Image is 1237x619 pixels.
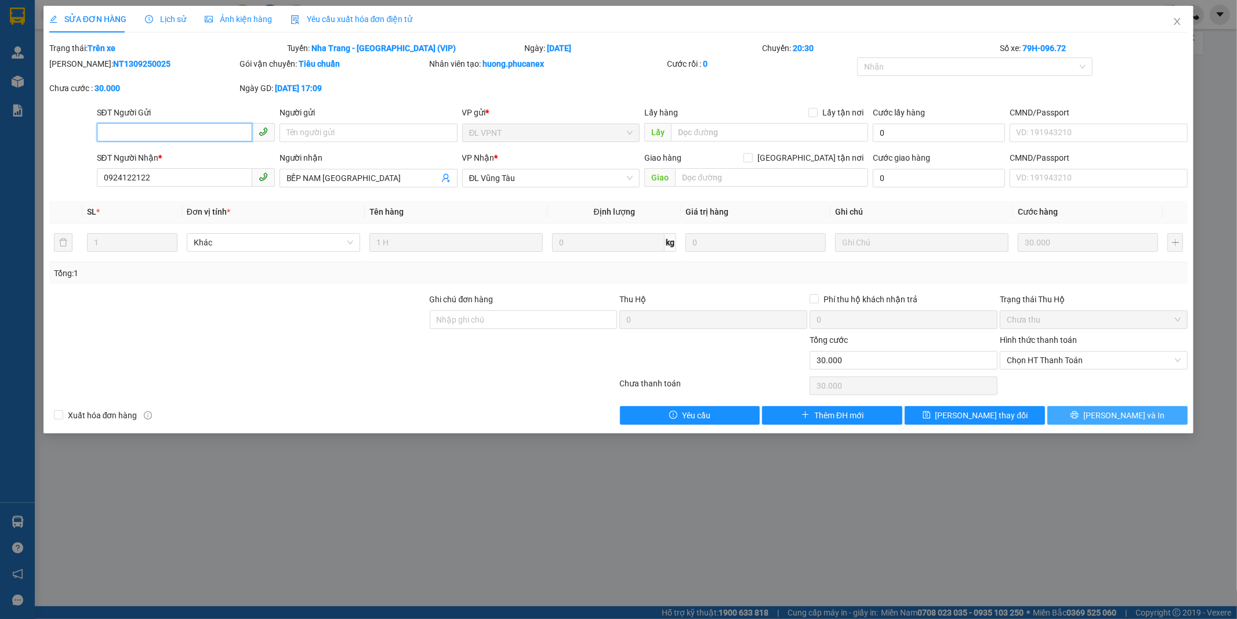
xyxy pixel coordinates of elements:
[54,267,477,280] div: Tổng: 1
[1000,335,1077,345] label: Hình thức thanh toán
[48,42,286,55] div: Trạng thái:
[205,15,213,23] span: picture
[369,233,543,252] input: VD: Bàn, Ghế
[1167,233,1183,252] button: plus
[644,168,675,187] span: Giao
[95,84,120,93] b: 30.000
[462,153,495,162] span: VP Nhận
[259,172,268,182] span: phone
[665,233,676,252] span: kg
[873,153,930,162] label: Cước giao hàng
[762,406,902,425] button: plusThêm ĐH mới
[935,409,1028,422] span: [PERSON_NAME] thay đổi
[1010,151,1188,164] div: CMND/Passport
[1083,409,1165,422] span: [PERSON_NAME] và In
[620,406,760,425] button: exclamation-circleYêu cầu
[685,233,826,252] input: 0
[619,295,646,304] span: Thu Hộ
[275,84,322,93] b: [DATE] 17:09
[280,106,458,119] div: Người gửi
[88,44,115,53] b: Trên xe
[1161,6,1194,38] button: Close
[1007,311,1181,328] span: Chưa thu
[240,57,427,70] div: Gói vận chuyển:
[49,15,57,23] span: edit
[793,44,814,53] b: 20:30
[97,151,275,164] div: SĐT Người Nhận
[430,295,494,304] label: Ghi chú đơn hàng
[818,106,868,119] span: Lấy tận nơi
[1047,406,1188,425] button: printer[PERSON_NAME] và In
[469,124,633,142] span: ĐL VPNT
[669,411,677,420] span: exclamation-circle
[430,310,618,329] input: Ghi chú đơn hàng
[49,57,237,70] div: [PERSON_NAME]:
[873,108,925,117] label: Cước lấy hàng
[644,123,671,142] span: Lấy
[63,409,142,422] span: Xuất hóa đơn hàng
[483,59,545,68] b: huong.phucanex
[187,207,230,216] span: Đơn vị tính
[259,127,268,136] span: phone
[144,411,152,419] span: info-circle
[145,15,153,23] span: clock-circle
[299,59,340,68] b: Tiêu chuẩn
[469,169,633,187] span: ĐL Vũng Tàu
[753,151,868,164] span: [GEOGRAPHIC_DATA] tận nơi
[145,15,186,24] span: Lịch sử
[801,411,810,420] span: plus
[905,406,1045,425] button: save[PERSON_NAME] thay đổi
[49,15,126,24] span: SỬA ĐƠN HÀNG
[685,207,728,216] span: Giá trị hàng
[369,207,404,216] span: Tên hàng
[280,151,458,164] div: Người nhận
[667,57,855,70] div: Cước rồi :
[113,59,171,68] b: NT1309250025
[462,106,640,119] div: VP gửi
[873,169,1005,187] input: Cước giao hàng
[819,293,922,306] span: Phí thu hộ khách nhận trả
[441,173,451,183] span: user-add
[547,44,572,53] b: [DATE]
[240,82,427,95] div: Ngày GD:
[1022,44,1066,53] b: 79H-096.72
[291,15,413,24] span: Yêu cầu xuất hóa đơn điện tử
[999,42,1189,55] div: Số xe:
[1010,106,1188,119] div: CMND/Passport
[830,201,1013,223] th: Ghi chú
[810,335,848,345] span: Tổng cước
[675,168,868,187] input: Dọc đường
[761,42,999,55] div: Chuyến:
[49,82,237,95] div: Chưa cước :
[97,106,275,119] div: SĐT Người Gửi
[671,123,868,142] input: Dọc đường
[312,44,456,53] b: Nha Trang - [GEOGRAPHIC_DATA] (VIP)
[873,124,1005,142] input: Cước lấy hàng
[682,409,710,422] span: Yêu cầu
[1018,233,1158,252] input: 0
[835,233,1009,252] input: Ghi Chú
[923,411,931,420] span: save
[87,207,96,216] span: SL
[194,234,353,251] span: Khác
[524,42,761,55] div: Ngày:
[1007,352,1181,369] span: Chọn HT Thanh Toán
[286,42,524,55] div: Tuyến:
[594,207,635,216] span: Định lượng
[54,233,72,252] button: delete
[205,15,272,24] span: Ảnh kiện hàng
[1000,293,1188,306] div: Trạng thái Thu Hộ
[1173,17,1182,26] span: close
[1071,411,1079,420] span: printer
[644,153,681,162] span: Giao hàng
[703,59,708,68] b: 0
[291,15,300,24] img: icon
[814,409,864,422] span: Thêm ĐH mới
[619,377,809,397] div: Chưa thanh toán
[430,57,665,70] div: Nhân viên tạo:
[1018,207,1058,216] span: Cước hàng
[644,108,678,117] span: Lấy hàng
